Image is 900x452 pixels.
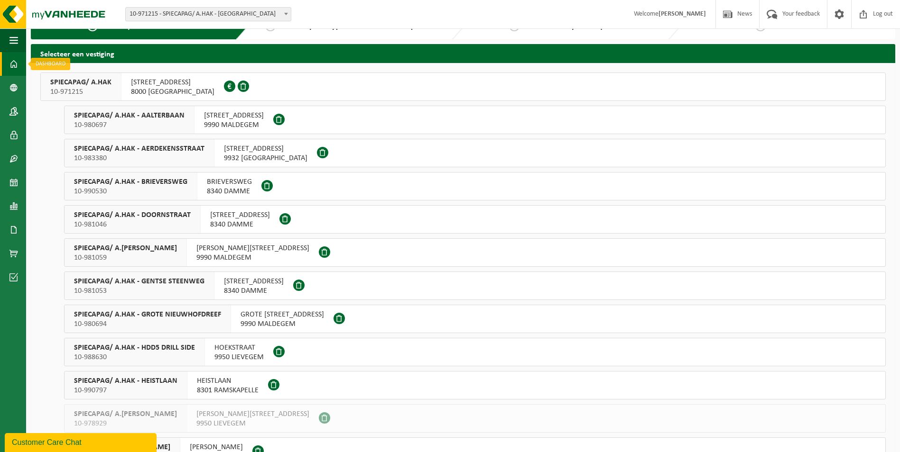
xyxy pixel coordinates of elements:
[64,371,886,399] button: SPIECAPAG/ A.HAK - HEISTLAAN 10-990797 HEISTLAAN8301 RAMSKAPELLE
[74,187,187,196] span: 10-990530
[31,44,895,63] h2: Selecteer een vestiging
[196,409,309,419] span: [PERSON_NAME][STREET_ADDRESS]
[74,177,187,187] span: SPIECAPAG/ A.HAK - BRIEVERSWEG
[207,177,252,187] span: BRIEVERSWEG
[197,386,259,395] span: 8301 RAMSKAPELLE
[64,172,886,200] button: SPIECAPAG/ A.HAK - BRIEVERSWEG 10-990530 BRIEVERSWEG8340 DAMME
[125,7,291,21] span: 10-971215 - SPIECAPAG/ A.HAK - BRUGGE
[74,111,185,120] span: SPIECAPAG/ A.HAK - AALTERBAAN
[64,139,886,167] button: SPIECAPAG/ A.HAK - AERDEKENSSTRAAT 10-983380 [STREET_ADDRESS]9932 [GEOGRAPHIC_DATA]
[74,144,204,154] span: SPIECAPAG/ A.HAK - AERDEKENSSTRAAT
[131,78,214,87] span: [STREET_ADDRESS]
[207,187,252,196] span: 8340 DAMME
[197,376,259,386] span: HEISTLAAN
[64,238,886,267] button: SPIECAPAG/ A.[PERSON_NAME] 10-981059 [PERSON_NAME][STREET_ADDRESS]9990 MALDEGEM
[40,72,886,101] button: SPIECAPAG/ A.HAK 10-971215 [STREET_ADDRESS]8000 [GEOGRAPHIC_DATA]
[74,120,185,130] span: 10-980697
[241,310,324,319] span: GROTE [STREET_ADDRESS]
[74,244,177,253] span: SPIECAPAG/ A.[PERSON_NAME]
[64,271,886,300] button: SPIECAPAG/ A.HAK - GENTSE STEENWEG 10-981053 [STREET_ADDRESS]8340 DAMME
[224,154,307,163] span: 9932 [GEOGRAPHIC_DATA]
[74,277,204,286] span: SPIECAPAG/ A.HAK - GENTSE STEENWEG
[50,78,111,87] span: SPIECAPAG/ A.HAK
[126,8,291,21] span: 10-971215 - SPIECAPAG/ A.HAK - BRUGGE
[224,144,307,154] span: [STREET_ADDRESS]
[196,419,309,428] span: 9950 LIEVEGEM
[214,343,264,353] span: HOEKSTRAAT
[74,210,191,220] span: SPIECAPAG/ A.HAK - DOORNSTRAAT
[74,220,191,229] span: 10-981046
[74,419,177,428] span: 10-978929
[210,210,270,220] span: [STREET_ADDRESS]
[190,443,243,452] span: [PERSON_NAME]
[74,343,195,353] span: SPIECAPAG/ A.HAK - HDD5 DRILL SIDE
[5,431,158,452] iframe: chat widget
[74,409,177,419] span: SPIECAPAG/ A.[PERSON_NAME]
[64,205,886,234] button: SPIECAPAG/ A.HAK - DOORNSTRAAT 10-981046 [STREET_ADDRESS]8340 DAMME
[224,277,284,286] span: [STREET_ADDRESS]
[659,10,706,18] strong: [PERSON_NAME]
[64,305,886,333] button: SPIECAPAG/ A.HAK - GROTE NIEUWHOFDREEF 10-980694 GROTE [STREET_ADDRESS]9990 MALDEGEM
[74,319,221,329] span: 10-980694
[50,87,111,97] span: 10-971215
[224,286,284,296] span: 8340 DAMME
[74,154,204,163] span: 10-983380
[74,386,177,395] span: 10-990797
[210,220,270,229] span: 8340 DAMME
[196,253,309,262] span: 9990 MALDEGEM
[196,244,309,253] span: [PERSON_NAME][STREET_ADDRESS]
[74,310,221,319] span: SPIECAPAG/ A.HAK - GROTE NIEUWHOFDREEF
[131,87,214,97] span: 8000 [GEOGRAPHIC_DATA]
[204,111,264,120] span: [STREET_ADDRESS]
[214,353,264,362] span: 9950 LIEVEGEM
[74,286,204,296] span: 10-981053
[241,319,324,329] span: 9990 MALDEGEM
[74,376,177,386] span: SPIECAPAG/ A.HAK - HEISTLAAN
[64,338,886,366] button: SPIECAPAG/ A.HAK - HDD5 DRILL SIDE 10-988630 HOEKSTRAAT9950 LIEVEGEM
[64,106,886,134] button: SPIECAPAG/ A.HAK - AALTERBAAN 10-980697 [STREET_ADDRESS]9990 MALDEGEM
[74,253,177,262] span: 10-981059
[204,120,264,130] span: 9990 MALDEGEM
[74,353,195,362] span: 10-988630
